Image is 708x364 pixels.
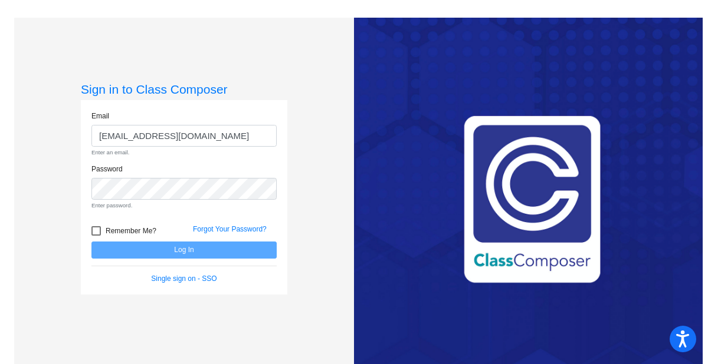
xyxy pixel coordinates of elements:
[91,241,277,259] button: Log In
[151,274,217,283] a: Single sign on - SSO
[91,148,277,157] small: Enter an email.
[91,201,277,210] small: Enter password.
[193,225,267,233] a: Forgot Your Password?
[81,82,287,97] h3: Sign in to Class Composer
[91,164,123,174] label: Password
[106,224,156,238] span: Remember Me?
[91,111,109,121] label: Email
